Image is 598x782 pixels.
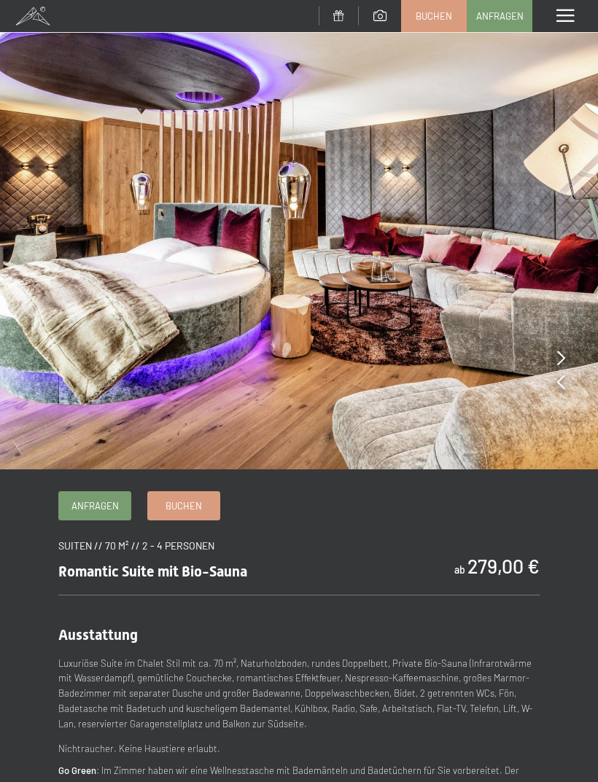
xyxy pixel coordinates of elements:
span: Suiten // 70 m² // 2 - 4 Personen [58,539,214,552]
b: 279,00 € [467,554,540,577]
p: Nichtraucher. Keine Haustiere erlaubt. [58,741,540,756]
span: Romantic Suite mit Bio-Sauna [58,563,247,580]
span: Anfragen [476,9,524,23]
a: Anfragen [59,492,131,520]
span: ab [454,563,465,576]
span: Anfragen [71,499,119,512]
strong: Go Green [58,765,96,776]
span: Ausstattung [58,626,138,644]
a: Anfragen [467,1,532,31]
a: Buchen [148,492,220,520]
p: Luxuriöse Suite im Chalet Stil mit ca. 70 m², Naturholzboden, rundes Doppelbett, Private Bio-Saun... [58,656,540,732]
a: Buchen [402,1,466,31]
span: Buchen [416,9,452,23]
span: Buchen [166,499,202,512]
